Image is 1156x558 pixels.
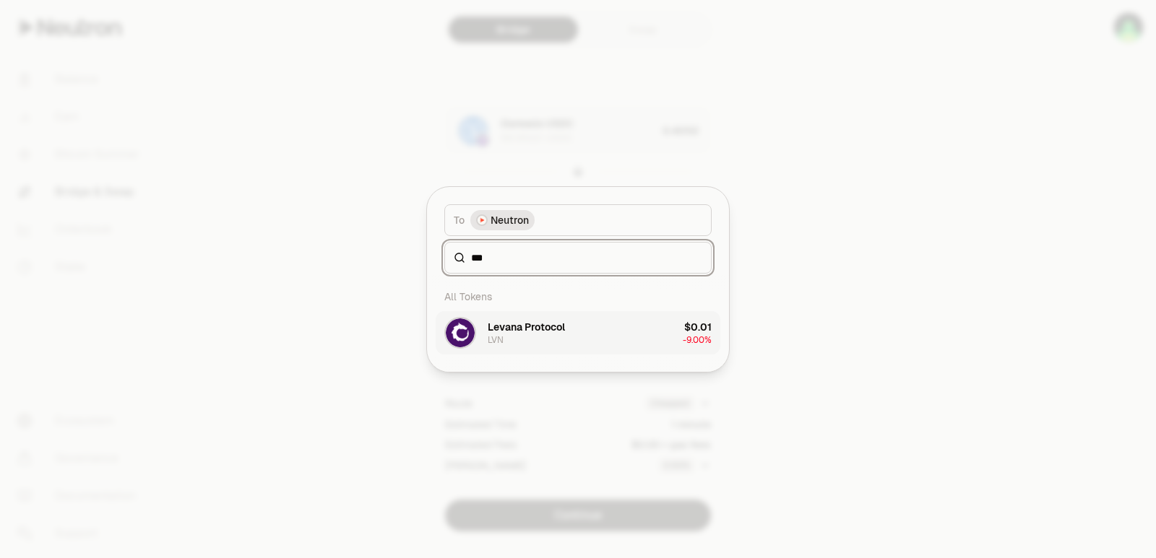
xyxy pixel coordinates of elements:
[478,216,486,224] img: Neutron Logo
[684,320,712,334] div: $0.01
[444,204,712,236] button: ToNeutron LogoNeutron
[488,320,565,334] div: Levana Protocol
[683,334,712,346] span: -9.00%
[446,318,475,347] img: LVN Logo
[491,213,529,227] span: Neutron
[488,334,504,346] div: LVN
[436,311,720,354] button: LVN LogoLevana ProtocolLVN$0.01-9.00%
[454,213,465,227] span: To
[436,282,720,311] div: All Tokens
